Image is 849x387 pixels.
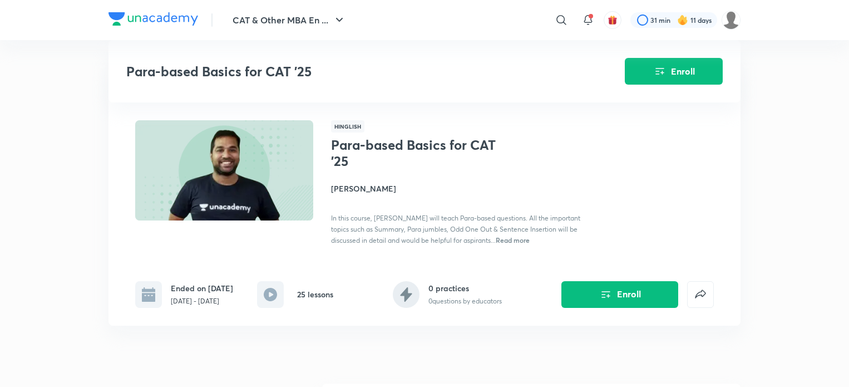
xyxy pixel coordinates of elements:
p: 0 questions by educators [428,296,502,306]
img: streak [677,14,688,26]
img: Thumbnail [134,119,315,222]
h6: Ended on [DATE] [171,282,233,294]
h1: Para-based Basics for CAT '25 [331,137,513,169]
img: avatar [608,15,618,25]
img: Anubhav Singh [722,11,741,30]
img: Company Logo [108,12,198,26]
button: CAT & Other MBA En ... [226,9,353,31]
a: Company Logo [108,12,198,28]
button: avatar [604,11,621,29]
h3: Para-based Basics for CAT '25 [126,63,562,80]
button: Enroll [625,58,723,85]
p: [DATE] - [DATE] [171,296,233,306]
span: Hinglish [331,120,364,133]
button: false [687,281,714,308]
span: In this course, [PERSON_NAME] will teach Para-based questions. All the important topics such as S... [331,214,580,244]
h4: [PERSON_NAME] [331,183,580,194]
h6: 0 practices [428,282,502,294]
button: Enroll [561,281,678,308]
span: Read more [496,236,530,244]
h6: 25 lessons [297,288,333,300]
